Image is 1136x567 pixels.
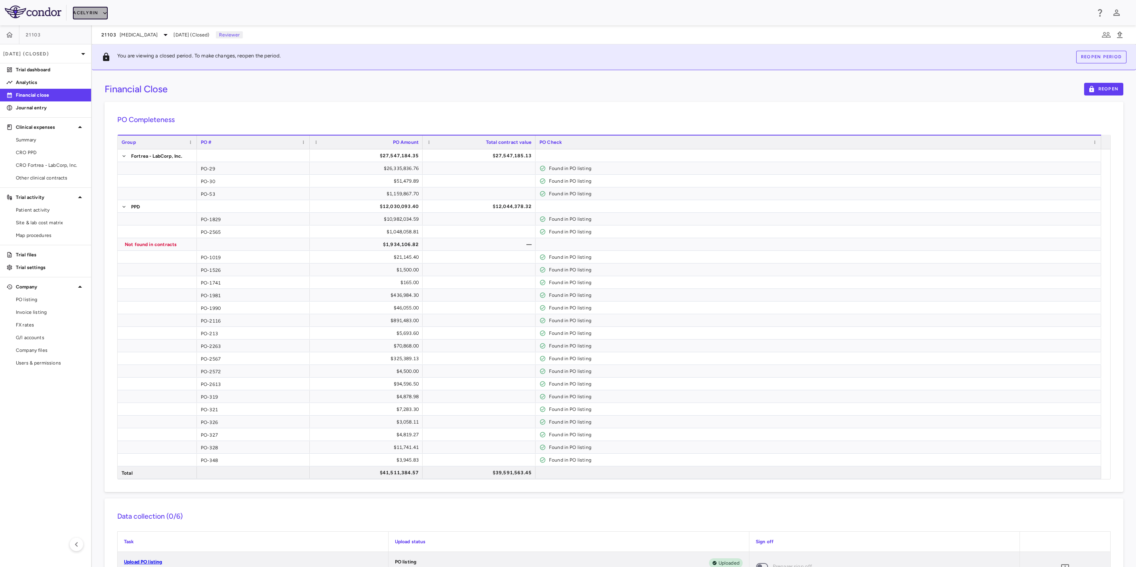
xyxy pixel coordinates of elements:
[549,378,1097,390] div: Found in PO listing
[73,7,108,19] button: Acelyrin
[16,104,85,111] p: Journal entry
[549,251,1097,263] div: Found in PO listing
[549,416,1097,428] div: Found in PO listing
[317,251,419,263] div: $21,145.40
[317,187,419,200] div: $1,159,867.70
[101,32,116,38] span: 21103
[120,31,158,38] span: [MEDICAL_DATA]
[105,83,168,95] h3: Financial Close
[549,175,1097,187] div: Found in PO listing
[16,309,85,316] span: Invoice listing
[430,149,532,162] div: $27,547,185.13
[16,219,85,226] span: Site & lab cost matrix
[317,378,419,390] div: $94,596.50
[430,238,532,251] div: —
[26,32,41,38] span: 21103
[125,238,193,251] div: Not found in contracts
[549,365,1097,378] div: Found in PO listing
[317,340,419,352] div: $70,868.00
[317,263,419,276] div: $1,500.00
[549,340,1097,352] div: Found in PO listing
[549,352,1097,365] div: Found in PO listing
[317,416,419,428] div: $3,058.11
[16,136,85,143] span: Summary
[715,559,743,567] span: Uploaded
[16,79,85,86] p: Analytics
[16,162,85,169] span: CRO Fortrea - LabCorp, Inc.
[317,238,419,251] div: $1,934,106.82
[5,6,61,18] img: logo-full-SnFGN8VE.png
[216,31,243,38] p: Reviewer
[317,466,419,479] div: $41,511,384.57
[16,92,85,99] p: Financial close
[197,263,310,276] div: PO-1526
[197,403,310,415] div: PO-321
[539,139,562,145] span: PO Check
[197,276,310,288] div: PO-1741
[1084,83,1124,95] button: Reopen
[317,314,419,327] div: $891,483.00
[317,365,419,378] div: $4,500.00
[16,206,85,214] span: Patient activity
[16,264,85,271] p: Trial settings
[317,289,419,302] div: $436,984.30
[117,511,1111,522] h6: Data collection (0/6)
[197,213,310,225] div: PO-1829
[124,538,382,545] p: Task
[16,251,85,258] p: Trial files
[317,213,419,225] div: $10,982,034.59
[317,390,419,403] div: $4,878.98
[430,466,532,479] div: $39,591,563.45
[16,347,85,354] span: Company files
[549,314,1097,327] div: Found in PO listing
[197,302,310,314] div: PO-1990
[549,302,1097,314] div: Found in PO listing
[317,327,419,340] div: $5,693.60
[317,302,419,314] div: $46,055.00
[16,124,75,131] p: Clinical expenses
[197,428,310,441] div: PO-327
[16,321,85,328] span: FX rates
[317,149,419,162] div: $27,547,184.35
[393,139,419,145] span: PO Amount
[117,52,281,62] p: You are viewing a closed period. To make changes, reopen the period.
[16,283,75,290] p: Company
[756,538,1014,545] p: Sign off
[197,454,310,466] div: PO-348
[317,352,419,365] div: $325,389.13
[549,213,1097,225] div: Found in PO listing
[197,327,310,339] div: PO-213
[317,162,419,175] div: $26,335,836.76
[549,225,1097,238] div: Found in PO listing
[549,276,1097,289] div: Found in PO listing
[317,276,419,289] div: $165.00
[1076,51,1126,63] button: Reopen period
[317,225,419,238] div: $1,048,058.81
[317,428,419,441] div: $4,819.27
[197,441,310,453] div: PO-328
[197,251,310,263] div: PO-1019
[549,327,1097,340] div: Found in PO listing
[16,232,85,239] span: Map procedures
[16,359,85,367] span: Users & permissions
[173,31,209,38] span: [DATE] (Closed)
[197,289,310,301] div: PO-1981
[549,441,1097,454] div: Found in PO listing
[3,50,78,57] p: [DATE] (Closed)
[549,454,1097,466] div: Found in PO listing
[197,314,310,326] div: PO-2116
[16,66,85,73] p: Trial dashboard
[197,162,310,174] div: PO-29
[549,263,1097,276] div: Found in PO listing
[201,139,212,145] span: PO #
[317,200,419,213] div: $12,030,093.40
[131,150,182,162] span: Fortrea - LabCorp, Inc.
[197,390,310,403] div: PO-319
[549,162,1097,175] div: Found in PO listing
[16,334,85,341] span: G/l accounts
[317,175,419,187] div: $51,479.89
[549,187,1097,200] div: Found in PO listing
[197,416,310,428] div: PO-326
[197,365,310,377] div: PO-2572
[16,174,85,181] span: Other clinical contracts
